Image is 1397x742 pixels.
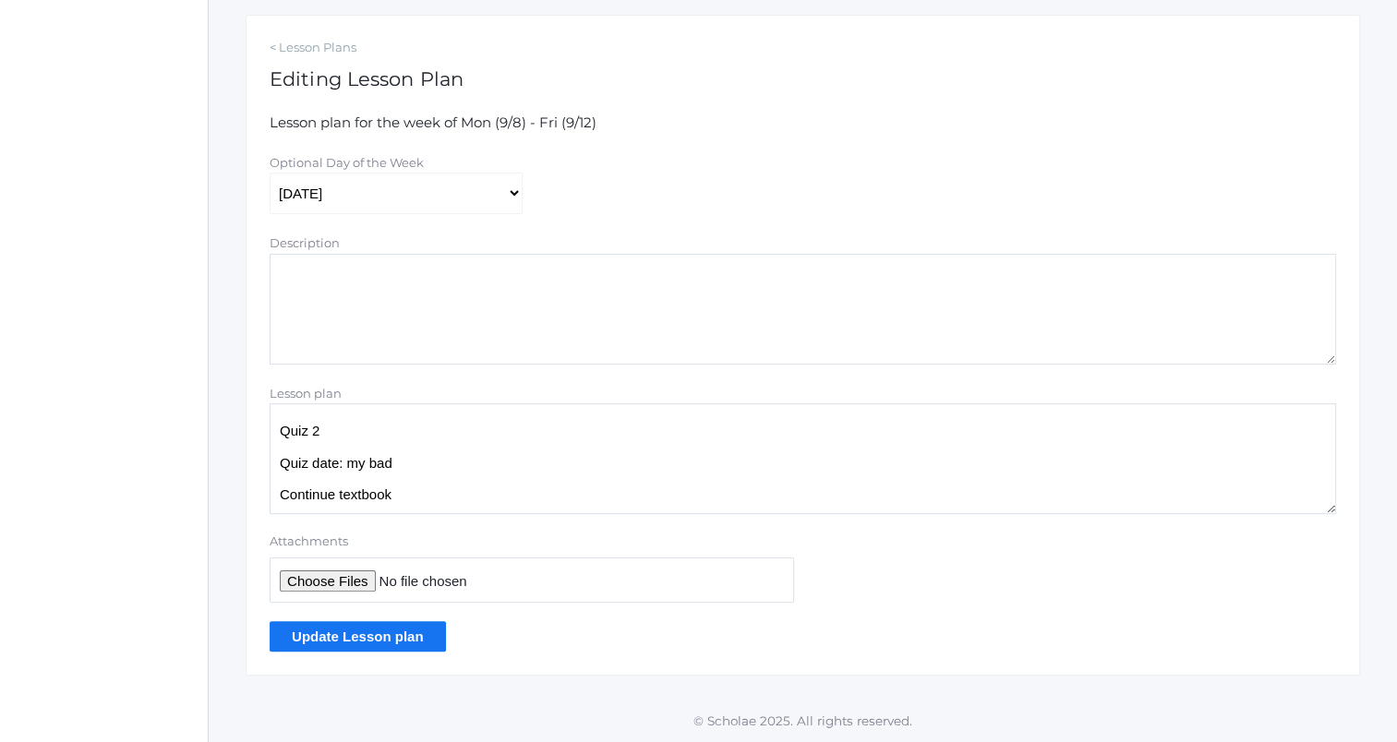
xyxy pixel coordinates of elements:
h1: Editing Lesson Plan [270,68,1336,90]
span: Lesson plan for the week of Mon (9/8) - Fri (9/12) [270,114,596,131]
input: Update Lesson plan [270,621,446,652]
label: Lesson plan [270,386,342,401]
p: © Scholae 2025. All rights reserved. [209,712,1397,730]
label: Description [270,235,340,250]
label: Optional Day of the Week [270,155,424,170]
textarea: OA: Definitions (pp. 18-19): Median of a triangle Altitude of a triangle Informal statement 1 Nee... [270,403,1336,514]
a: < Lesson Plans [270,39,1336,57]
label: Attachments [270,533,794,551]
